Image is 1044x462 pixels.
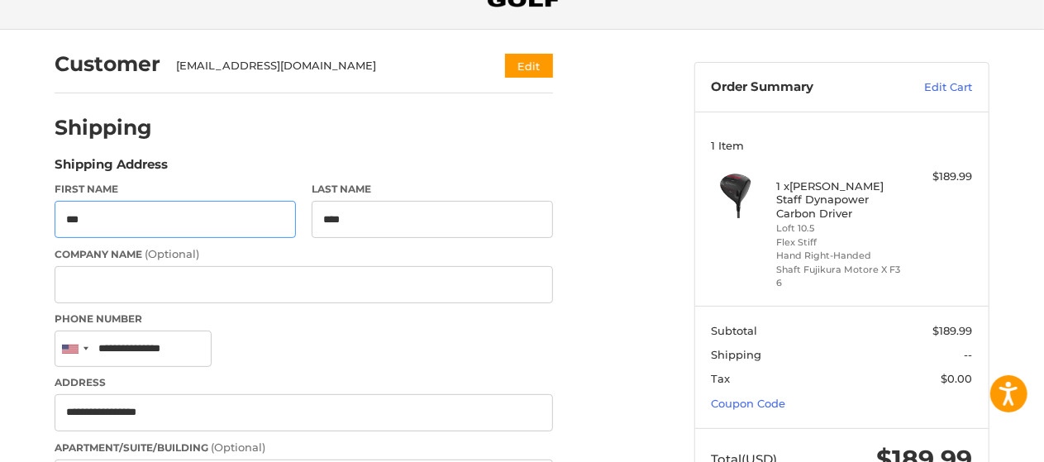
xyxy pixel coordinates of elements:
[505,54,553,78] button: Edit
[712,397,786,410] a: Coupon Code
[965,348,973,361] span: --
[211,441,265,454] small: (Optional)
[777,221,903,236] li: Loft 10.5
[55,375,553,390] label: Address
[312,182,553,197] label: Last Name
[777,249,903,263] li: Hand Right-Handed
[55,440,553,456] label: Apartment/Suite/Building
[55,115,152,141] h2: Shipping
[55,182,296,197] label: First Name
[712,348,762,361] span: Shipping
[777,179,903,220] h4: 1 x [PERSON_NAME] Staff Dynapower Carbon Driver
[55,155,168,182] legend: Shipping Address
[55,312,553,326] label: Phone Number
[55,331,93,367] div: United States: +1
[145,247,199,260] small: (Optional)
[777,236,903,250] li: Flex Stiff
[712,79,889,96] h3: Order Summary
[55,246,553,263] label: Company Name
[177,58,474,74] div: [EMAIL_ADDRESS][DOMAIN_NAME]
[712,324,758,337] span: Subtotal
[908,169,973,185] div: $189.99
[933,324,973,337] span: $189.99
[777,263,903,290] li: Shaft Fujikura Motore X F3 6
[712,139,973,152] h3: 1 Item
[942,372,973,385] span: $0.00
[908,417,1044,462] iframe: Google Customer Reviews
[712,372,731,385] span: Tax
[889,79,973,96] a: Edit Cart
[55,51,160,77] h2: Customer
